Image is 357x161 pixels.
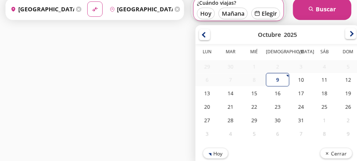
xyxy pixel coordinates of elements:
[266,114,289,127] div: 30-Oct-25
[266,127,289,141] div: 06-Nov-25
[289,60,313,73] div: 03-Oct-25
[243,87,266,100] div: 15-Oct-25
[243,127,266,141] div: 05-Nov-25
[219,73,242,86] div: 07-Oct-25
[313,127,336,141] div: 08-Nov-25
[195,114,219,127] div: 27-Oct-25
[195,100,219,114] div: 20-Oct-25
[289,114,313,127] div: 31-Oct-25
[243,114,266,127] div: 29-Oct-25
[266,60,289,73] div: 02-Oct-25
[289,49,313,60] th: Viernes
[313,87,336,100] div: 18-Oct-25
[284,31,297,39] div: 2025
[313,49,336,60] th: Sábado
[266,73,289,87] div: 09-Oct-25
[219,8,248,19] button: Mañana
[243,73,266,86] div: 08-Oct-25
[243,60,266,73] div: 01-Oct-25
[195,60,219,73] div: 29-Sep-25
[219,127,242,141] div: 04-Nov-25
[313,100,336,114] div: 25-Oct-25
[195,127,219,141] div: 03-Nov-25
[266,87,289,100] div: 16-Oct-25
[195,73,219,86] div: 06-Oct-25
[313,114,336,127] div: 01-Nov-25
[243,100,266,114] div: 22-Oct-25
[266,49,289,60] th: Jueves
[289,87,313,100] div: 17-Oct-25
[219,60,242,73] div: 30-Sep-25
[313,60,336,73] div: 04-Oct-25
[195,49,219,60] th: Lunes
[289,73,313,87] div: 10-Oct-25
[289,127,313,141] div: 07-Nov-25
[258,31,281,39] div: Octubre
[266,100,289,114] div: 23-Oct-25
[219,114,242,127] div: 28-Oct-25
[289,100,313,114] div: 24-Oct-25
[251,8,280,19] button: Elegir
[203,148,228,159] button: Hoy
[320,148,353,159] button: Cerrar
[219,87,242,100] div: 14-Oct-25
[197,8,215,19] button: Hoy
[219,49,242,60] th: Martes
[243,49,266,60] th: Miércoles
[313,73,336,87] div: 11-Oct-25
[219,100,242,114] div: 21-Oct-25
[195,87,219,100] div: 13-Oct-25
